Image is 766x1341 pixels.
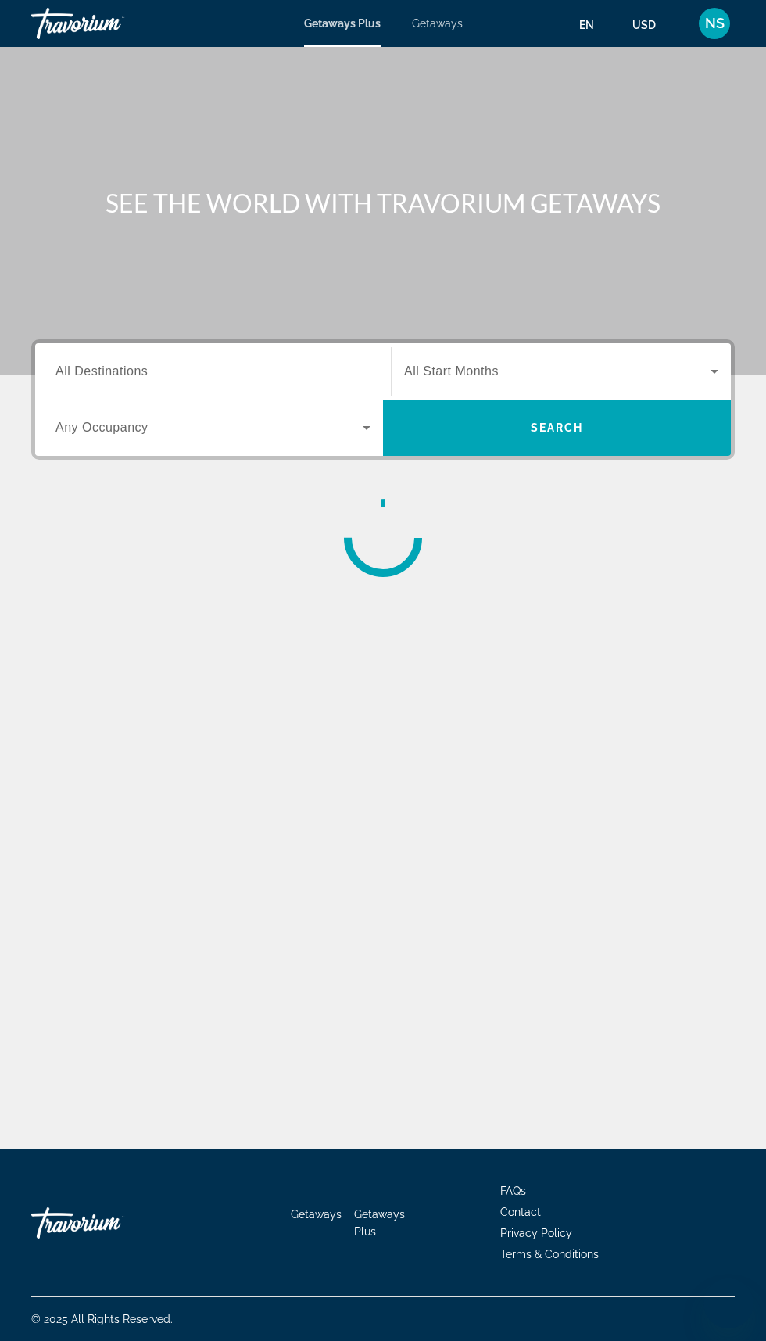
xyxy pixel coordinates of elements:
[55,364,148,378] span: All Destinations
[354,1208,405,1238] a: Getaways Plus
[632,19,656,31] span: USD
[579,13,609,36] button: Change language
[31,1313,173,1325] span: © 2025 All Rights Reserved.
[55,363,370,382] input: Select destination
[31,3,188,44] a: Travorium
[500,1227,572,1239] a: Privacy Policy
[383,400,731,456] button: Search
[694,7,735,40] button: User Menu
[412,17,463,30] a: Getaways
[500,1206,541,1218] a: Contact
[404,364,499,378] span: All Start Months
[632,13,671,36] button: Change currency
[304,17,381,30] a: Getaways Plus
[31,1199,188,1246] a: Go Home
[579,19,594,31] span: en
[703,1278,753,1328] iframe: Кнопка запуска окна обмена сообщениями
[35,343,731,456] div: Search widget
[705,16,725,31] span: NS
[55,421,149,434] span: Any Occupancy
[90,188,676,219] h1: SEE THE WORLD WITH TRAVORIUM GETAWAYS
[531,421,584,434] span: Search
[500,1185,526,1197] a: FAQs
[291,1208,342,1221] a: Getaways
[500,1248,599,1260] a: Terms & Conditions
